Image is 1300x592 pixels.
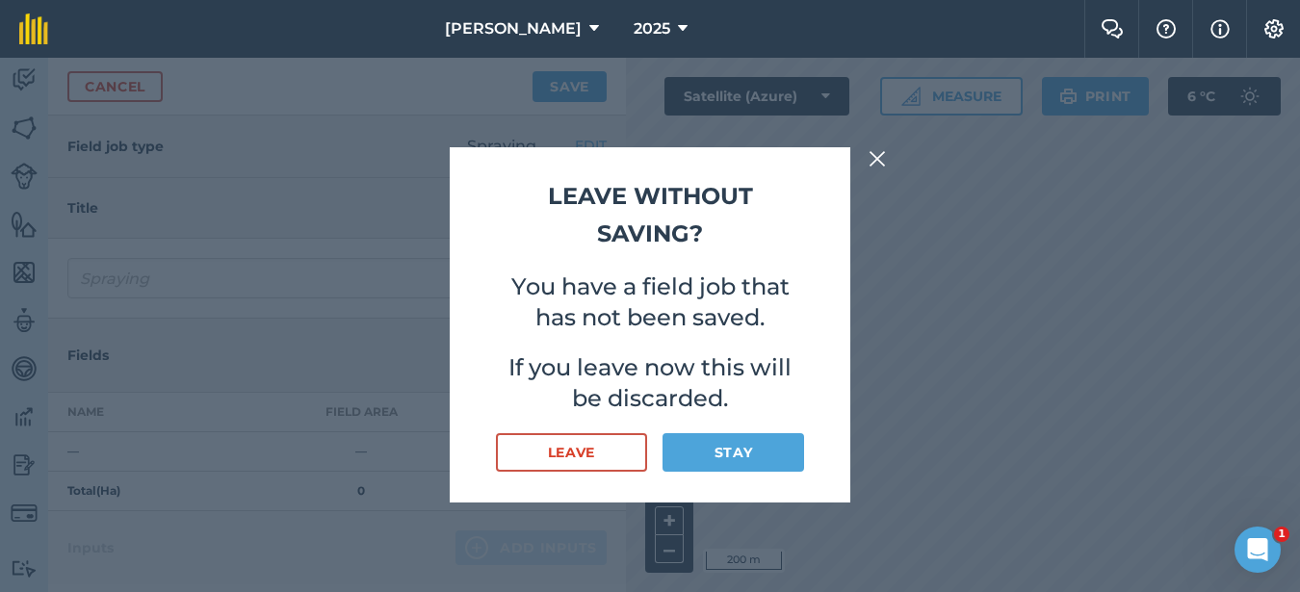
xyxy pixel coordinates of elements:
[1101,19,1124,39] img: Two speech bubbles overlapping with the left bubble in the forefront
[1235,527,1281,573] iframe: Intercom live chat
[1155,19,1178,39] img: A question mark icon
[19,13,48,44] img: fieldmargin Logo
[496,352,804,414] p: If you leave now this will be discarded.
[496,433,647,472] button: Leave
[445,17,582,40] span: [PERSON_NAME]
[1262,19,1286,39] img: A cog icon
[663,433,804,472] button: Stay
[496,271,804,333] p: You have a field job that has not been saved.
[1274,527,1289,542] span: 1
[869,147,886,170] img: svg+xml;base64,PHN2ZyB4bWxucz0iaHR0cDovL3d3dy53My5vcmcvMjAwMC9zdmciIHdpZHRoPSIyMiIgaGVpZ2h0PSIzMC...
[1210,17,1230,40] img: svg+xml;base64,PHN2ZyB4bWxucz0iaHR0cDovL3d3dy53My5vcmcvMjAwMC9zdmciIHdpZHRoPSIxNyIgaGVpZ2h0PSIxNy...
[634,17,670,40] span: 2025
[496,178,804,252] h2: Leave without saving?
